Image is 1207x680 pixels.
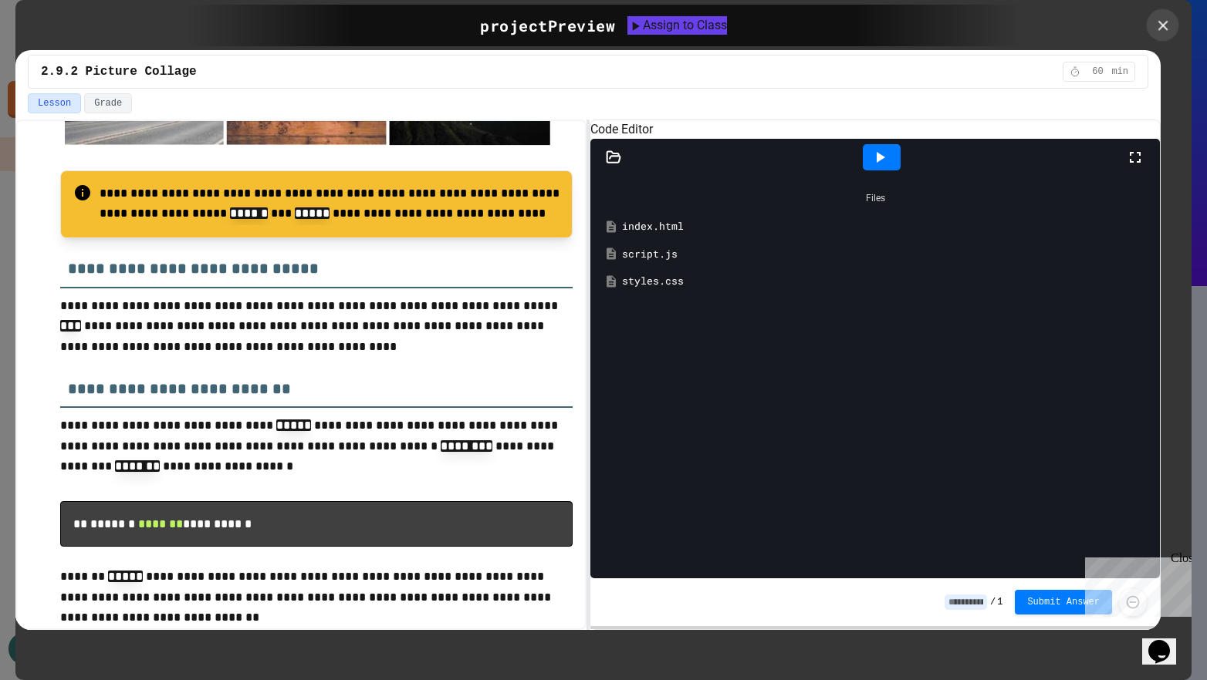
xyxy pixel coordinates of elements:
[622,247,1151,262] div: script.js
[6,6,106,98] div: Chat with us now!Close
[997,596,1002,608] span: 1
[1085,66,1110,78] span: 60
[598,183,1152,213] div: Files
[990,596,996,608] span: /
[480,14,615,37] div: project Preview
[41,62,197,81] span: 2.9.2 Picture Collage
[590,120,1160,139] h6: Code Editor
[84,93,132,113] button: Grade
[1015,590,1112,614] button: Submit Answer
[1111,66,1128,78] span: min
[622,219,1151,234] div: index.html
[1079,551,1192,617] iframe: chat widget
[627,16,727,35] button: Assign to Class
[28,93,81,113] button: Lesson
[1027,596,1100,608] span: Submit Answer
[622,274,1151,289] div: styles.css
[1142,618,1192,665] iframe: chat widget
